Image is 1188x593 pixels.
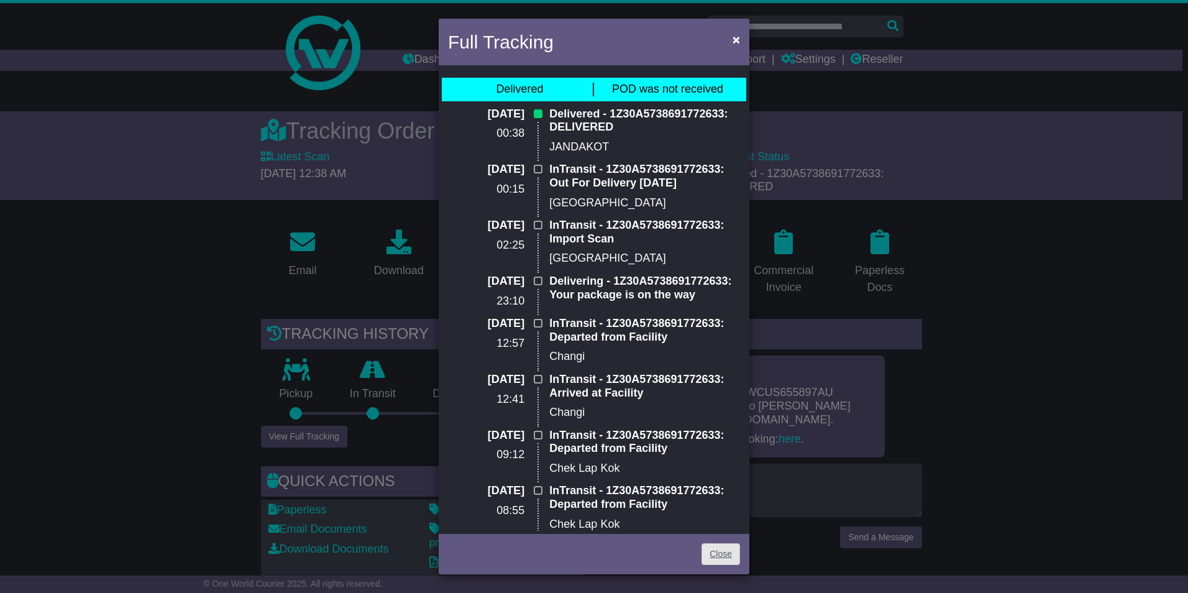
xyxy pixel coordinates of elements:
[549,275,740,301] p: Delivering - 1Z30A5738691772633: Your package is on the way
[448,337,524,351] p: 12:57
[701,543,740,565] a: Close
[549,252,740,265] p: [GEOGRAPHIC_DATA]
[549,163,740,190] p: InTransit - 1Z30A5738691772633: Out For Delivery [DATE]
[448,127,524,140] p: 00:38
[549,140,740,154] p: JANDAKOT
[448,484,524,498] p: [DATE]
[448,448,524,462] p: 09:12
[448,219,524,232] p: [DATE]
[448,28,554,56] h4: Full Tracking
[549,219,740,246] p: InTransit - 1Z30A5738691772633: Import Scan
[733,32,740,47] span: ×
[448,108,524,121] p: [DATE]
[549,350,740,364] p: Changi
[448,163,524,177] p: [DATE]
[549,317,740,344] p: InTransit - 1Z30A5738691772633: Departed from Facility
[496,83,543,96] div: Delivered
[726,27,746,52] button: Close
[448,393,524,407] p: 12:41
[448,239,524,252] p: 02:25
[549,373,740,400] p: InTransit - 1Z30A5738691772633: Arrived at Facility
[448,183,524,196] p: 00:15
[549,108,740,134] p: Delivered - 1Z30A5738691772633: DELIVERED
[549,406,740,420] p: Changi
[549,196,740,210] p: [GEOGRAPHIC_DATA]
[448,429,524,443] p: [DATE]
[549,484,740,511] p: InTransit - 1Z30A5738691772633: Departed from Facility
[448,504,524,518] p: 08:55
[448,275,524,288] p: [DATE]
[549,429,740,456] p: InTransit - 1Z30A5738691772633: Departed from Facility
[448,373,524,387] p: [DATE]
[612,83,723,95] span: POD was not received
[448,295,524,308] p: 23:10
[549,518,740,531] p: Chek Lap Kok
[549,462,740,476] p: Chek Lap Kok
[448,317,524,331] p: [DATE]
